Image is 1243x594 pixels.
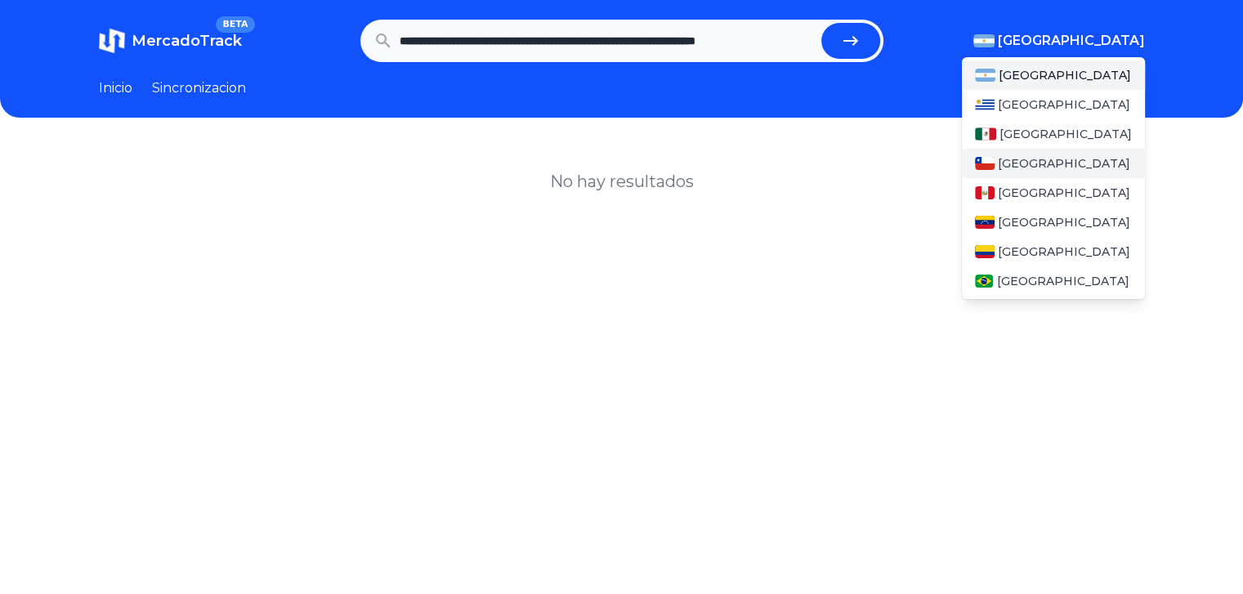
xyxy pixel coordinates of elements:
img: Peru [975,186,995,199]
img: Mexico [975,127,996,141]
span: BETA [216,16,254,33]
a: Peru[GEOGRAPHIC_DATA] [962,178,1145,208]
span: [GEOGRAPHIC_DATA] [998,185,1130,201]
span: [GEOGRAPHIC_DATA] [996,273,1129,289]
img: Uruguay [975,98,995,111]
span: [GEOGRAPHIC_DATA] [998,155,1130,172]
a: Colombia[GEOGRAPHIC_DATA] [962,237,1145,266]
img: Chile [975,157,995,170]
span: [GEOGRAPHIC_DATA] [998,31,1145,51]
a: Inicio [99,78,132,98]
span: [GEOGRAPHIC_DATA] [998,96,1130,113]
a: Venezuela[GEOGRAPHIC_DATA] [962,208,1145,237]
h1: No hay resultados [550,170,694,193]
a: Sincronizacion [152,78,246,98]
a: Brasil[GEOGRAPHIC_DATA] [962,266,1145,296]
a: Uruguay[GEOGRAPHIC_DATA] [962,90,1145,119]
img: Colombia [975,245,995,258]
span: [GEOGRAPHIC_DATA] [998,243,1130,260]
img: Venezuela [975,216,995,229]
img: Brasil [975,275,994,288]
a: Argentina[GEOGRAPHIC_DATA] [962,60,1145,90]
span: [GEOGRAPHIC_DATA] [998,214,1130,230]
button: [GEOGRAPHIC_DATA] [973,31,1145,51]
img: Argentina [975,69,996,82]
a: Mexico[GEOGRAPHIC_DATA] [962,119,1145,149]
span: [GEOGRAPHIC_DATA] [999,126,1132,142]
a: MercadoTrackBETA [99,28,242,54]
span: [GEOGRAPHIC_DATA] [999,67,1131,83]
a: Chile[GEOGRAPHIC_DATA] [962,149,1145,178]
span: MercadoTrack [132,32,242,50]
img: Argentina [973,34,995,47]
img: MercadoTrack [99,28,125,54]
